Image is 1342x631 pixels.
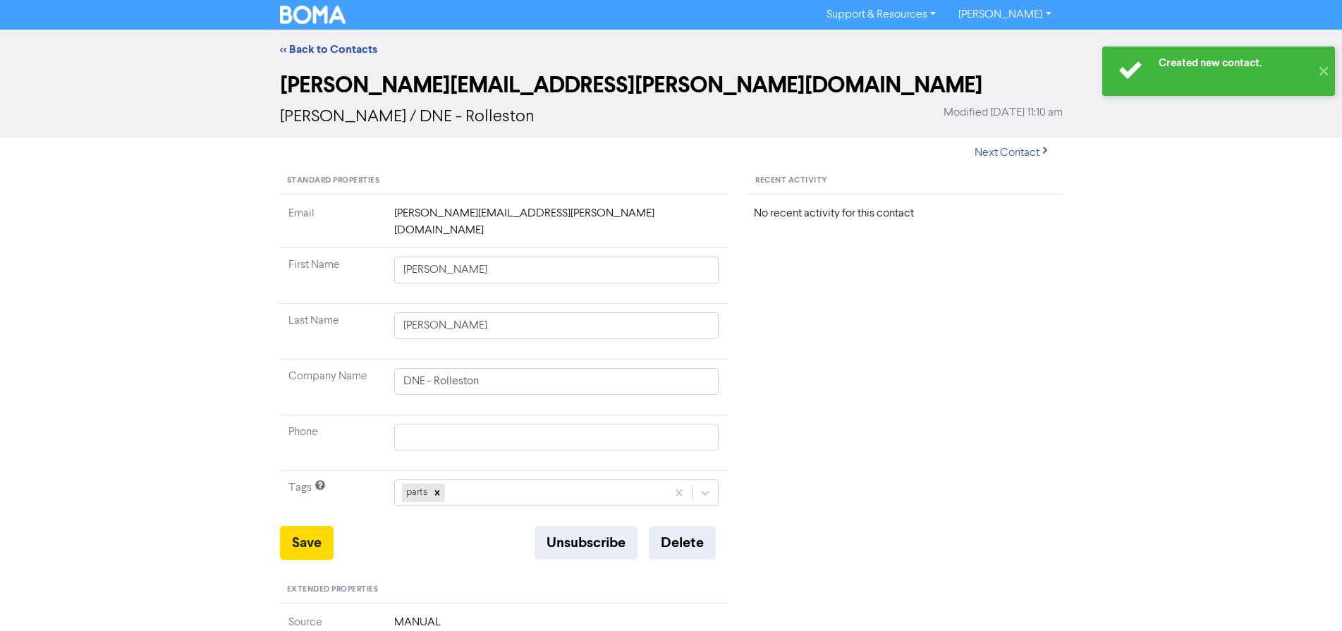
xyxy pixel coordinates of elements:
iframe: Chat Widget [1271,563,1342,631]
button: Unsubscribe [535,526,638,560]
div: Recent Activity [748,168,1062,195]
h2: [PERSON_NAME][EMAIL_ADDRESS][PERSON_NAME][DOMAIN_NAME] [280,72,1063,99]
div: parts [402,484,429,502]
td: Phone [280,415,386,471]
a: [PERSON_NAME] [947,4,1062,26]
div: No recent activity for this contact [754,205,1056,222]
td: Tags [280,471,386,527]
img: BOMA Logo [280,6,346,24]
td: [PERSON_NAME][EMAIL_ADDRESS][PERSON_NAME][DOMAIN_NAME] [386,205,728,248]
span: Modified [DATE] 11:10 am [944,104,1063,121]
div: Standard Properties [280,168,728,195]
div: Created new contact. [1159,56,1310,71]
a: << Back to Contacts [280,42,377,56]
button: Delete [649,526,716,560]
a: Support & Resources [815,4,947,26]
div: Extended Properties [280,577,728,604]
span: [PERSON_NAME] / DNE - Rolleston [280,109,535,125]
td: Company Name [280,360,386,415]
td: Last Name [280,304,386,360]
td: First Name [280,248,386,304]
td: Email [280,205,386,248]
button: Save [280,526,334,560]
button: Next Contact [963,138,1063,168]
